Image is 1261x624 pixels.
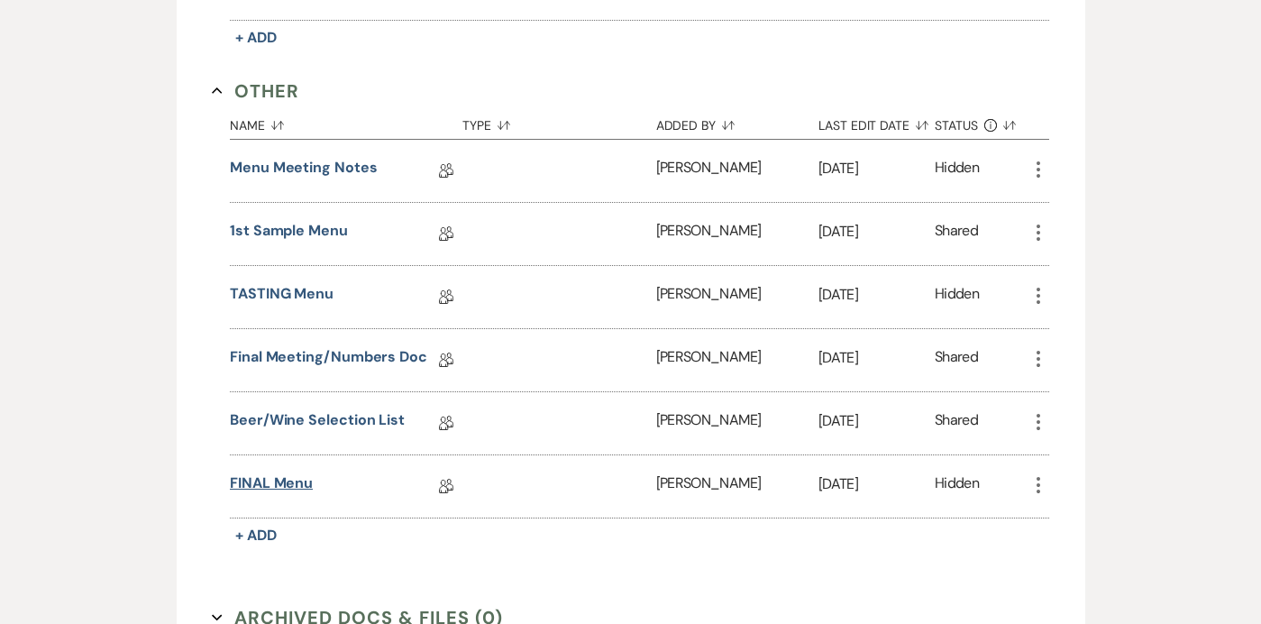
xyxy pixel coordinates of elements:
[818,105,935,139] button: Last Edit Date
[656,140,818,202] div: [PERSON_NAME]
[656,455,818,518] div: [PERSON_NAME]
[818,409,935,433] p: [DATE]
[935,409,978,437] div: Shared
[935,473,979,500] div: Hidden
[935,119,978,132] span: Status
[818,346,935,370] p: [DATE]
[935,105,1028,139] button: Status
[212,78,299,105] button: Other
[235,28,277,47] span: + Add
[230,105,462,139] button: Name
[230,346,427,374] a: Final Meeting/Numbers Doc
[935,157,979,185] div: Hidden
[230,220,348,248] a: 1st Sample Menu
[935,220,978,248] div: Shared
[656,105,818,139] button: Added By
[230,523,282,548] button: + Add
[656,329,818,391] div: [PERSON_NAME]
[656,203,818,265] div: [PERSON_NAME]
[818,473,935,496] p: [DATE]
[935,346,978,374] div: Shared
[818,220,935,243] p: [DATE]
[235,526,277,545] span: + Add
[656,266,818,328] div: [PERSON_NAME]
[462,105,656,139] button: Type
[656,392,818,454] div: [PERSON_NAME]
[230,473,313,500] a: FINAL Menu
[230,157,378,185] a: Menu Meeting Notes
[230,25,282,50] button: + Add
[818,157,935,180] p: [DATE]
[935,283,979,311] div: Hidden
[230,409,405,437] a: Beer/Wine Selection List
[818,283,935,307] p: [DATE]
[230,283,334,311] a: TASTING Menu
